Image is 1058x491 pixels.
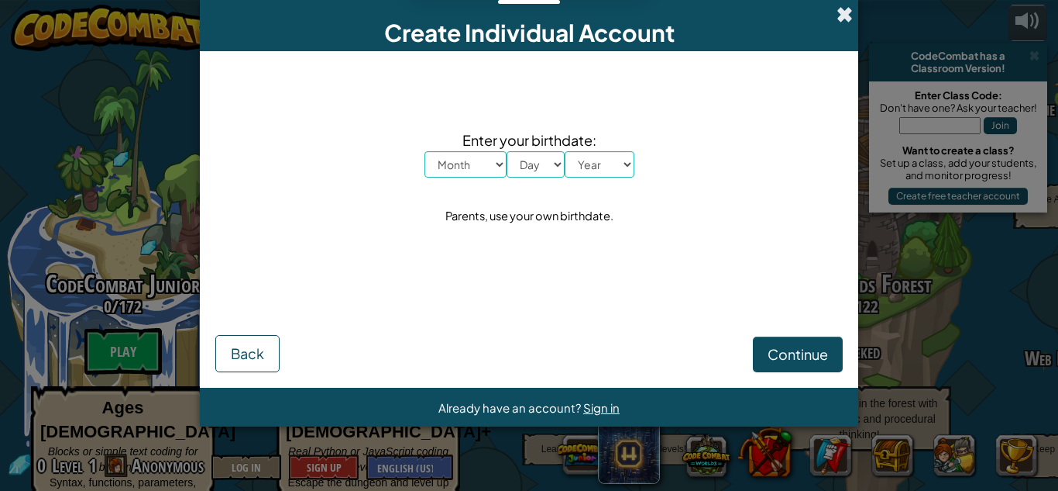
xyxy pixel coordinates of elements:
span: Back [231,344,264,362]
button: Back [215,335,280,372]
div: Parents, use your own birthdate. [445,205,613,227]
span: Enter your birthdate: [424,129,634,151]
span: Continue [768,345,828,363]
span: Create Individual Account [384,18,675,47]
span: Already have an account? [438,400,583,415]
button: Continue [753,337,843,372]
a: Sign in [583,400,620,415]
